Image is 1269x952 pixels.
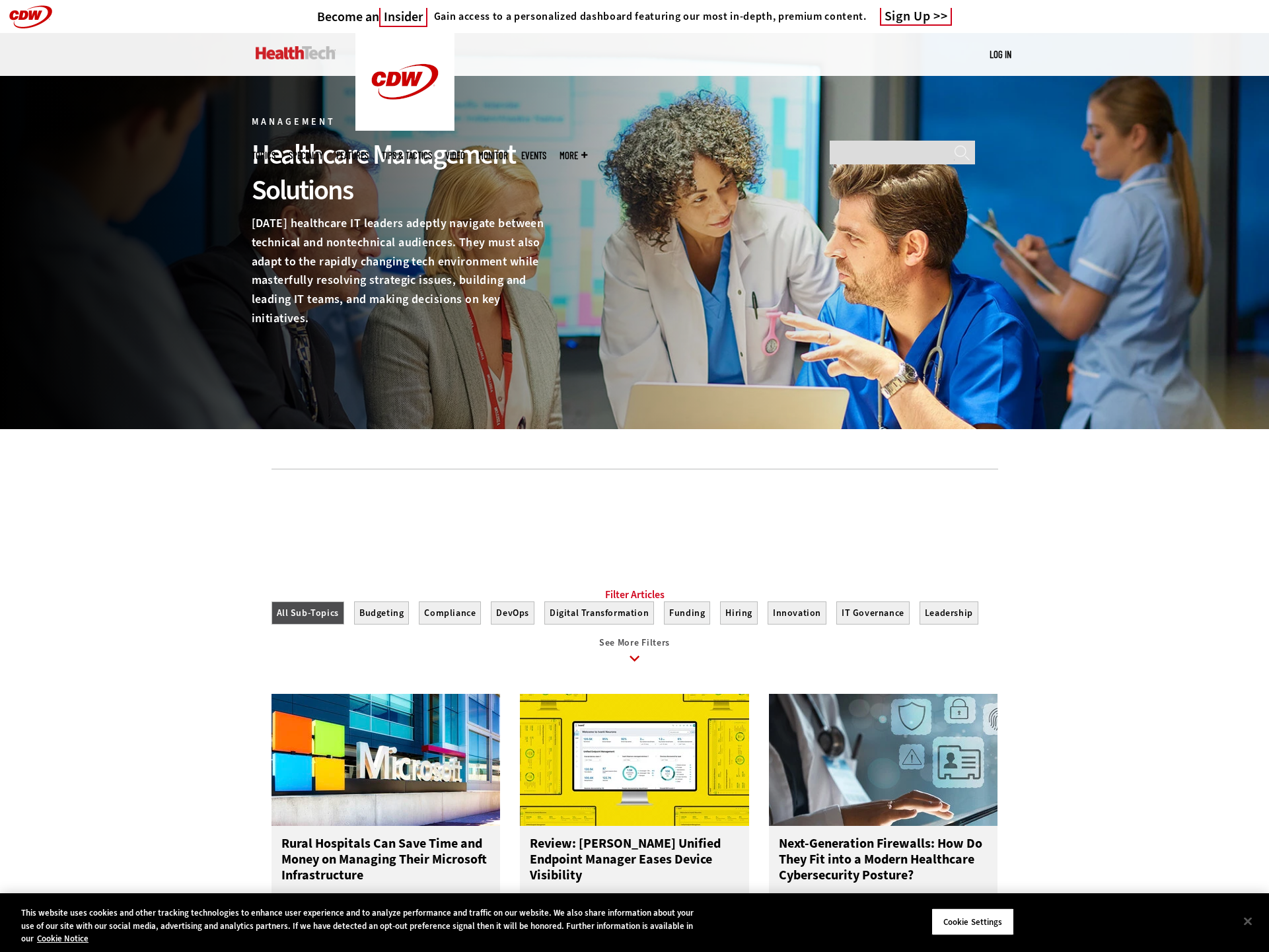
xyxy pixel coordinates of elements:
[394,489,875,549] iframe: advertisement
[354,601,409,625] button: Budgeting
[491,601,534,625] button: DevOps
[272,694,501,826] img: Microsoft building
[317,9,427,25] h3: Become an
[336,151,369,160] a: Features
[530,836,739,889] h3: Review: [PERSON_NAME] Unified Endpoint Manager Eases Device Visibility
[427,10,867,23] a: Gain access to a personalized dashboard featuring our most in-depth, premium content.
[317,9,427,25] a: Become anInsider
[768,601,826,625] button: Innovation
[769,694,998,826] img: Doctor using secure tablet
[521,151,546,160] a: Events
[382,151,432,160] a: Tips & Tactics
[355,33,454,131] img: Home
[289,151,323,160] span: Specialty
[560,151,587,160] span: More
[419,601,481,625] button: Compliance
[599,636,670,649] span: See More Filters
[836,601,910,625] button: IT Governance
[920,601,978,625] button: Leadership
[544,601,654,625] button: Digital Transformation
[779,836,988,889] h3: Next-Generation Firewalls: How Do They Fit into a Modern Healthcare Cybersecurity Posture?
[37,933,89,944] a: More information about your privacy
[720,601,758,625] button: Hiring
[434,10,867,23] h4: Gain access to a personalized dashboard featuring our most in-depth, premium content.
[252,137,558,208] div: Healthcare Management Solutions
[252,214,558,328] p: [DATE] healthcare IT leaders adeptly navigate between technical and nontechnical audiences. They ...
[256,46,336,59] img: Home
[272,694,501,918] a: Microsoft building Rural Hospitals Can Save Time and Money on Managing Their Microsoft Infrastruc...
[355,120,454,134] a: CDW
[990,48,1011,60] a: Log in
[379,8,427,27] span: Insider
[520,694,749,826] img: Ivanti Unified Endpoint Manager
[21,906,698,945] div: This website uses cookies and other tracking technologies to enhance user experience and to analy...
[478,151,508,160] a: MonITor
[272,638,998,674] a: See More Filters
[252,151,275,160] span: Topics
[769,694,998,918] a: Doctor using secure tablet Next-Generation Firewalls: How Do They Fit into a Modern Healthcare Cy...
[281,836,491,889] h3: Rural Hospitals Can Save Time and Money on Managing Their Microsoft Infrastructure
[272,601,344,625] button: All Sub-Topics
[605,588,665,601] a: Filter Articles
[990,48,1011,61] div: User menu
[520,694,749,918] a: Ivanti Unified Endpoint Manager Review: [PERSON_NAME] Unified Endpoint Manager Eases Device Visib...
[1233,906,1262,935] button: Close
[880,8,953,26] a: Sign Up
[931,908,1014,935] button: Cookie Settings
[445,151,465,160] a: Video
[664,601,710,625] button: Funding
